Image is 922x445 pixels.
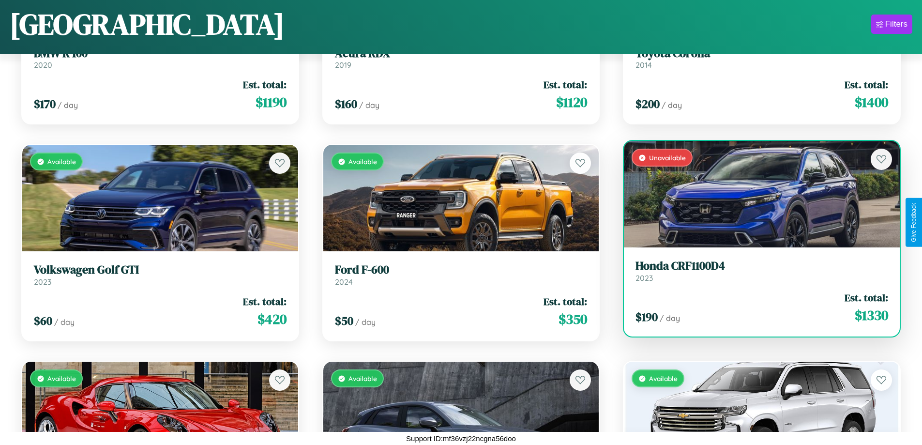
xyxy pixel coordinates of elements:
[47,157,76,166] span: Available
[54,317,75,327] span: / day
[359,100,379,110] span: / day
[635,60,652,70] span: 2014
[855,92,888,112] span: $ 1400
[544,294,587,308] span: Est. total:
[649,374,678,383] span: Available
[635,46,888,70] a: Toyota Corona2014
[335,263,588,287] a: Ford F-6002024
[660,313,680,323] span: / day
[243,77,287,92] span: Est. total:
[910,203,917,242] div: Give Feedback
[34,263,287,287] a: Volkswagen Golf GTI2023
[34,263,287,277] h3: Volkswagen Golf GTI
[855,306,888,325] span: $ 1330
[58,100,78,110] span: / day
[885,19,907,29] div: Filters
[871,15,912,34] button: Filters
[348,374,377,383] span: Available
[635,259,888,273] h3: Honda CRF1100D4
[556,92,587,112] span: $ 1120
[47,374,76,383] span: Available
[257,309,287,329] span: $ 420
[355,317,376,327] span: / day
[544,77,587,92] span: Est. total:
[845,77,888,92] span: Est. total:
[649,153,686,162] span: Unavailable
[34,277,51,287] span: 2023
[635,259,888,283] a: Honda CRF1100D42023
[335,263,588,277] h3: Ford F-600
[335,60,351,70] span: 2019
[256,92,287,112] span: $ 1190
[34,313,52,329] span: $ 60
[662,100,682,110] span: / day
[635,273,653,283] span: 2023
[635,309,658,325] span: $ 190
[335,277,353,287] span: 2024
[34,96,56,112] span: $ 170
[34,60,52,70] span: 2020
[406,432,516,445] p: Support ID: mf36vzj22ncgna56doo
[845,291,888,305] span: Est. total:
[335,313,353,329] span: $ 50
[10,4,285,44] h1: [GEOGRAPHIC_DATA]
[243,294,287,308] span: Est. total:
[335,46,588,70] a: Acura RDX2019
[348,157,377,166] span: Available
[335,96,357,112] span: $ 160
[559,309,587,329] span: $ 350
[635,96,660,112] span: $ 200
[34,46,287,70] a: BMW R 1002020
